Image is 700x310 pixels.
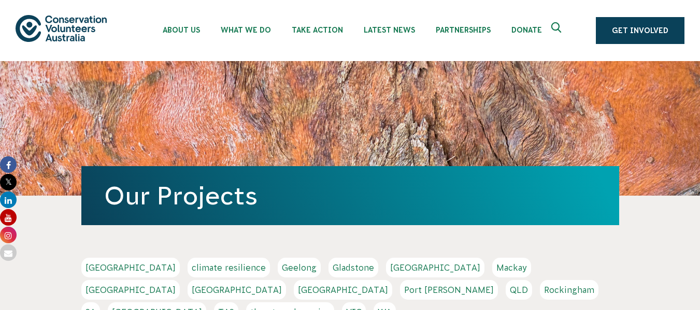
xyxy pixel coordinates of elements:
a: QLD [506,280,532,300]
a: Gladstone [328,258,378,277]
a: [GEOGRAPHIC_DATA] [81,258,180,277]
a: [GEOGRAPHIC_DATA] [188,280,286,300]
a: Get Involved [596,17,684,44]
img: logo.svg [16,15,107,41]
a: climate resilience [188,258,270,277]
span: Partnerships [436,26,491,34]
span: Expand search box [551,22,564,39]
span: What We Do [221,26,271,34]
a: Mackay [492,258,531,277]
a: [GEOGRAPHIC_DATA] [294,280,392,300]
span: Take Action [292,26,343,34]
span: Latest News [364,26,415,34]
span: Donate [511,26,542,34]
a: Rockingham [540,280,598,300]
a: [GEOGRAPHIC_DATA] [81,280,180,300]
span: About Us [163,26,200,34]
a: Geelong [278,258,321,277]
a: Port [PERSON_NAME] [400,280,498,300]
button: Expand search box Close search box [545,18,570,43]
a: [GEOGRAPHIC_DATA] [386,258,484,277]
a: Our Projects [104,182,258,210]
